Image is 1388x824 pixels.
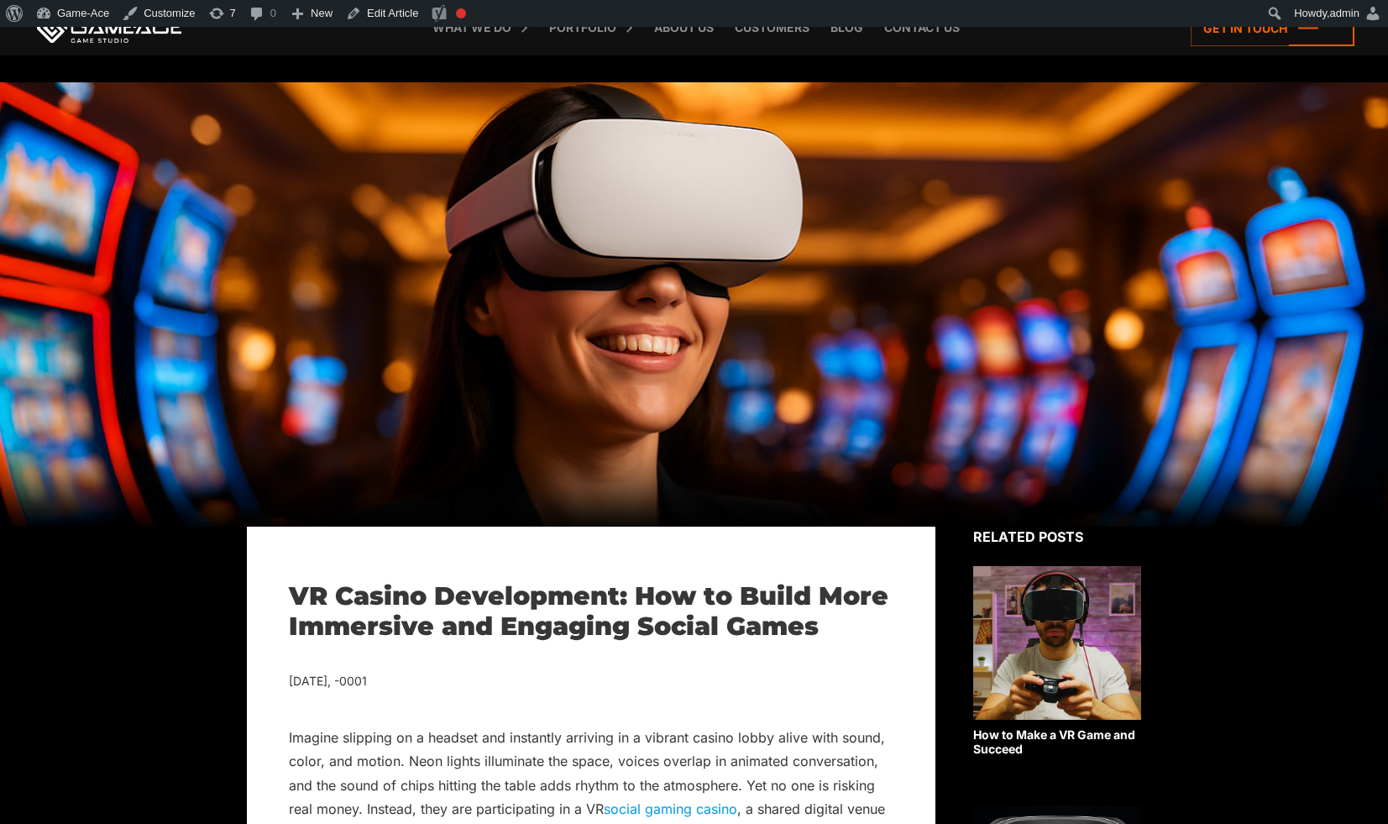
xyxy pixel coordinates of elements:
[289,581,893,642] h1: VR Casino Development: How to Build More Immersive and Engaging Social Games
[973,566,1141,720] img: Related
[456,8,466,18] div: Focus keyphrase not set
[973,527,1141,547] div: Related posts
[604,800,737,817] a: social gaming casino
[973,566,1141,757] a: How to Make a VR Game and Succeed
[1191,10,1354,46] a: Get in touch
[1330,7,1359,19] span: admin
[289,671,893,692] div: [DATE], -0001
